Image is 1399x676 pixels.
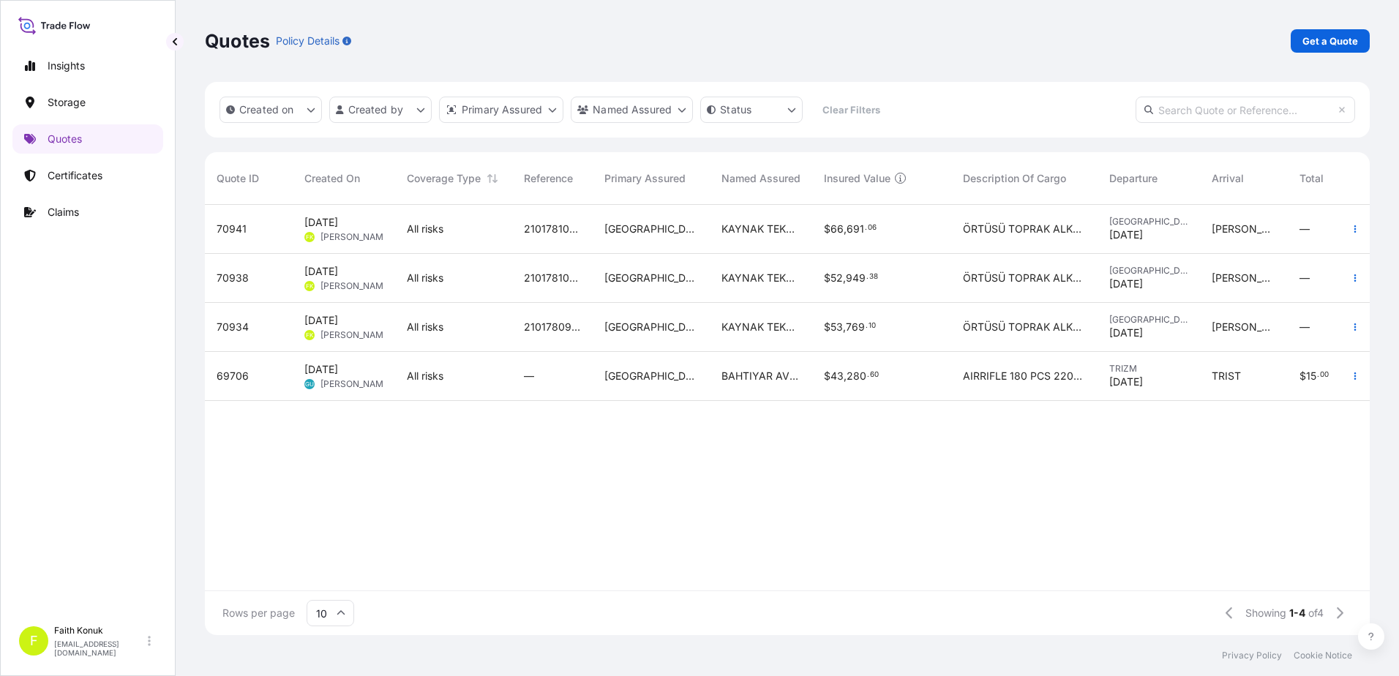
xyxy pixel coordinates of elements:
[12,198,163,227] a: Claims
[1308,606,1324,620] span: of 4
[868,225,877,230] span: 06
[217,171,259,186] span: Quote ID
[524,369,534,383] span: —
[12,161,163,190] a: Certificates
[217,222,247,236] span: 70941
[306,230,313,244] span: FK
[407,369,443,383] span: All risks
[830,224,844,234] span: 66
[1212,271,1276,285] span: [PERSON_NAME]
[846,322,865,332] span: 769
[48,132,82,146] p: Quotes
[304,171,360,186] span: Created On
[320,378,391,390] span: [PERSON_NAME]
[822,102,880,117] p: Clear Filters
[830,273,843,283] span: 52
[217,271,249,285] span: 70938
[1212,320,1276,334] span: [PERSON_NAME]
[304,362,338,377] span: [DATE]
[304,313,338,328] span: [DATE]
[48,168,102,183] p: Certificates
[1109,216,1188,228] span: [GEOGRAPHIC_DATA]
[963,222,1086,236] span: ÖRTÜSÜ TOPRAK ALKALI METAL BİLEŞİĞİ 24 KAP / 25.855,20 KG Fatura Refersans numarası : :50004465 /...
[12,88,163,117] a: Storage
[963,171,1066,186] span: Description Of Cargo
[524,271,581,285] span: 2101781054
[963,271,1086,285] span: ÖRTÜSÜ TOPRAK ALKALI METAL BİLEŞİĞİ 23 KAP /25.875,00 KG Fatura Refersans numarası : 50004465 INS...
[484,170,501,187] button: Sort
[1109,363,1188,375] span: TRIZM
[866,323,868,328] span: .
[304,215,338,230] span: [DATE]
[824,171,890,186] span: Insured Value
[407,222,443,236] span: All risks
[721,171,800,186] span: Named Assured
[320,231,391,243] span: [PERSON_NAME]
[30,634,38,648] span: F
[824,224,830,234] span: $
[407,171,481,186] span: Coverage Type
[1291,29,1370,53] a: Get a Quote
[524,171,573,186] span: Reference
[48,95,86,110] p: Storage
[304,264,338,279] span: [DATE]
[1222,650,1282,661] a: Privacy Policy
[1212,171,1244,186] span: Arrival
[847,371,866,381] span: 280
[604,369,698,383] span: [GEOGRAPHIC_DATA]
[320,280,391,292] span: [PERSON_NAME]
[48,59,85,73] p: Insights
[844,224,847,234] span: ,
[843,322,846,332] span: ,
[604,271,698,285] span: [GEOGRAPHIC_DATA]
[1294,650,1352,661] a: Cookie Notice
[1136,97,1355,123] input: Search Quote or Reference...
[407,320,443,334] span: All risks
[824,273,830,283] span: $
[720,102,751,117] p: Status
[963,369,1086,383] span: AIRRIFLE 180 PCS 2203 KG INSURANCE PREMIUM 90 USD(TAX INCLUDED)
[1299,320,1310,334] span: —
[205,29,270,53] p: Quotes
[847,224,864,234] span: 691
[1212,369,1241,383] span: TRIST
[524,222,581,236] span: 2101781040
[1317,372,1319,378] span: .
[571,97,693,123] button: cargoOwner Filter options
[867,372,869,378] span: .
[869,323,876,328] span: 10
[721,320,800,334] span: KAYNAK TEKNIGI
[439,97,563,123] button: distributor Filter options
[54,625,145,636] p: Faith Konuk
[1109,277,1143,291] span: [DATE]
[721,222,800,236] span: KAYNAK TEKNIGI
[306,328,313,342] span: FK
[830,322,843,332] span: 53
[407,271,443,285] span: All risks
[1212,222,1276,236] span: [PERSON_NAME]
[843,273,846,283] span: ,
[217,320,249,334] span: 70934
[1299,171,1324,186] span: Total
[846,273,866,283] span: 949
[12,124,163,154] a: Quotes
[306,279,313,293] span: FK
[1306,371,1316,381] span: 15
[1299,222,1310,236] span: —
[866,274,869,279] span: .
[1289,606,1305,620] span: 1-4
[1320,372,1329,378] span: 00
[1109,265,1188,277] span: [GEOGRAPHIC_DATA]
[604,320,698,334] span: [GEOGRAPHIC_DATA]
[524,320,581,334] span: 2101780999
[239,102,294,117] p: Created on
[721,369,800,383] span: BAHTIYAR AV MALZ. PAZ.LTD.STI.
[700,97,803,123] button: certificateStatus Filter options
[1245,606,1286,620] span: Showing
[1109,228,1143,242] span: [DATE]
[305,377,314,391] span: GU
[810,98,892,121] button: Clear Filters
[1109,326,1143,340] span: [DATE]
[222,606,295,620] span: Rows per page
